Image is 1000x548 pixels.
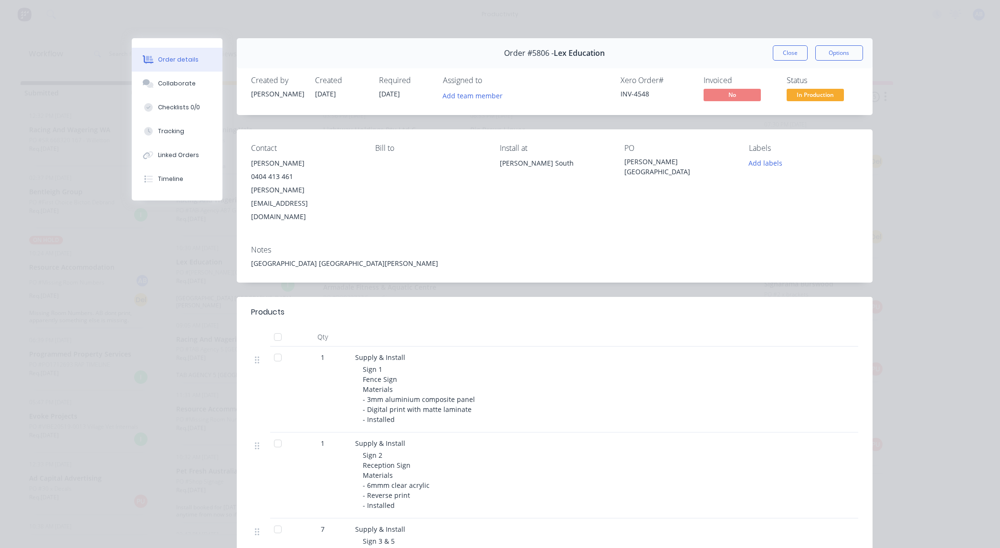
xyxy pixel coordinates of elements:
[321,438,325,448] span: 1
[621,89,692,99] div: INV-4548
[321,352,325,362] span: 1
[251,76,304,85] div: Created by
[379,76,432,85] div: Required
[355,439,405,448] span: Supply & Install
[443,76,538,85] div: Assigned to
[321,524,325,534] span: 7
[251,89,304,99] div: [PERSON_NAME]
[704,89,761,101] span: No
[251,157,360,223] div: [PERSON_NAME]0404 413 461[PERSON_NAME][EMAIL_ADDRESS][DOMAIN_NAME]
[132,167,222,191] button: Timeline
[787,89,844,101] span: In Production
[132,48,222,72] button: Order details
[294,327,351,347] div: Qty
[251,170,360,183] div: 0404 413 461
[500,157,609,170] div: [PERSON_NAME] South
[251,183,360,223] div: [PERSON_NAME][EMAIL_ADDRESS][DOMAIN_NAME]
[621,76,692,85] div: Xero Order #
[363,365,477,424] span: Sign 1 Fence Sign Materials - 3mm aluminium composite panel - Digital print with matte laminate -...
[749,144,858,153] div: Labels
[355,525,405,534] span: Supply & Install
[158,55,199,64] div: Order details
[315,76,368,85] div: Created
[158,127,184,136] div: Tracking
[251,306,284,318] div: Products
[744,157,788,169] button: Add labels
[158,103,200,112] div: Checklists 0/0
[132,143,222,167] button: Linked Orders
[624,144,734,153] div: PO
[251,245,858,254] div: Notes
[787,89,844,103] button: In Production
[158,151,199,159] div: Linked Orders
[375,144,484,153] div: Bill to
[437,89,507,102] button: Add team member
[443,89,508,102] button: Add team member
[132,72,222,95] button: Collaborate
[500,144,609,153] div: Install at
[379,89,400,98] span: [DATE]
[132,119,222,143] button: Tracking
[773,45,808,61] button: Close
[504,49,554,58] span: Order #5806 -
[815,45,863,61] button: Options
[787,76,858,85] div: Status
[704,76,775,85] div: Invoiced
[554,49,605,58] span: Lex Education
[315,89,336,98] span: [DATE]
[251,258,858,268] div: [GEOGRAPHIC_DATA] [GEOGRAPHIC_DATA][PERSON_NAME]
[158,79,196,88] div: Collaborate
[355,353,405,362] span: Supply & Install
[624,157,734,177] div: [PERSON_NAME][GEOGRAPHIC_DATA]
[251,157,360,170] div: [PERSON_NAME]
[500,157,609,187] div: [PERSON_NAME] South
[363,451,432,510] span: Sign 2 Reception Sign Materials - 6mmm clear acrylic - Reverse print - Installed
[251,144,360,153] div: Contact
[132,95,222,119] button: Checklists 0/0
[158,175,183,183] div: Timeline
